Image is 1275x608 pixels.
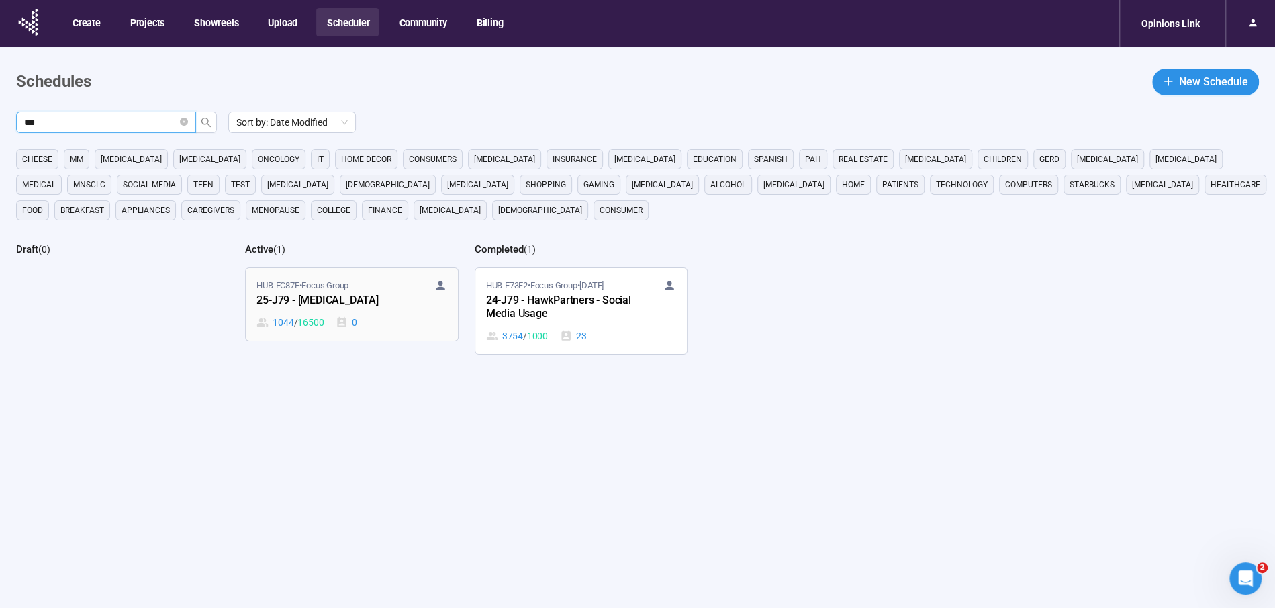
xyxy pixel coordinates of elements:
h2: Completed [475,243,524,255]
span: alcohol [710,178,746,191]
span: computers [1005,178,1052,191]
span: close-circle [180,116,188,129]
span: technology [936,178,988,191]
span: college [317,204,350,217]
a: HUB-FC87F•Focus Group25-J79 - [MEDICAL_DATA]1044 / 165000 [246,268,457,341]
span: Sort by: Date Modified [236,112,348,132]
span: ( 1 ) [524,244,536,255]
span: Spanish [754,153,788,166]
span: social media [123,178,176,191]
button: Community [388,8,456,36]
span: [MEDICAL_DATA] [474,153,535,166]
div: 24-J79 - HawkPartners - Social Media Usage [486,292,634,323]
span: / [294,315,298,330]
button: Billing [466,8,513,36]
time: [DATE] [579,280,604,290]
span: plus [1163,76,1174,87]
span: consumer [600,204,643,217]
span: New Schedule [1179,73,1248,90]
span: / [523,329,527,343]
span: 1000 [527,329,548,343]
span: ( 0 ) [38,244,50,255]
span: gaming [583,178,614,191]
div: 1044 [256,315,324,330]
span: medical [22,178,56,191]
span: [MEDICAL_DATA] [1132,178,1193,191]
span: real estate [839,153,888,166]
span: 16500 [297,315,324,330]
span: home decor [341,153,391,166]
button: Scheduler [316,8,379,36]
div: 3754 [486,329,548,343]
span: ( 1 ) [273,244,285,255]
span: healthcare [1211,178,1260,191]
button: search [195,112,217,133]
span: [MEDICAL_DATA] [101,153,162,166]
button: plusNew Schedule [1152,69,1259,95]
span: [MEDICAL_DATA] [179,153,240,166]
span: mnsclc [73,178,105,191]
iframe: Intercom live chat [1229,562,1262,595]
span: [MEDICAL_DATA] [1155,153,1217,166]
h2: Active [245,243,273,255]
span: [MEDICAL_DATA] [614,153,675,166]
span: Patients [882,178,918,191]
span: [MEDICAL_DATA] [1077,153,1138,166]
span: 2 [1257,562,1268,573]
span: [MEDICAL_DATA] [632,178,693,191]
span: education [693,153,737,166]
span: PAH [805,153,821,166]
button: Showreels [183,8,248,36]
div: Opinions Link [1133,11,1208,36]
span: [MEDICAL_DATA] [763,178,824,191]
span: [DEMOGRAPHIC_DATA] [346,178,430,191]
span: Food [22,204,43,217]
span: [MEDICAL_DATA] [267,178,328,191]
span: menopause [252,204,299,217]
span: it [317,153,324,166]
span: finance [368,204,402,217]
span: Test [231,178,250,191]
span: Insurance [553,153,597,166]
button: Upload [257,8,307,36]
button: Create [62,8,110,36]
h2: Draft [16,243,38,255]
div: 23 [560,329,587,343]
span: Teen [193,178,214,191]
div: 0 [336,315,357,330]
span: starbucks [1070,178,1115,191]
span: search [201,117,211,128]
button: Projects [120,8,174,36]
span: MM [70,153,83,166]
a: HUB-E73F2•Focus Group•[DATE]24-J79 - HawkPartners - Social Media Usage3754 / 100023 [475,268,687,354]
div: 25-J79 - [MEDICAL_DATA] [256,292,404,310]
span: [MEDICAL_DATA] [905,153,966,166]
span: HUB-E73F2 • Focus Group • [486,279,604,292]
span: [MEDICAL_DATA] [447,178,508,191]
span: close-circle [180,118,188,126]
span: cheese [22,153,52,166]
span: [MEDICAL_DATA] [420,204,481,217]
h1: Schedules [16,69,91,95]
span: shopping [526,178,566,191]
span: appliances [122,204,170,217]
span: consumers [409,153,457,166]
span: breakfast [60,204,104,217]
span: [DEMOGRAPHIC_DATA] [498,204,582,217]
span: oncology [258,153,299,166]
span: home [842,178,865,191]
span: GERD [1039,153,1059,166]
span: HUB-FC87F • Focus Group [256,279,348,292]
span: caregivers [187,204,234,217]
span: children [984,153,1022,166]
